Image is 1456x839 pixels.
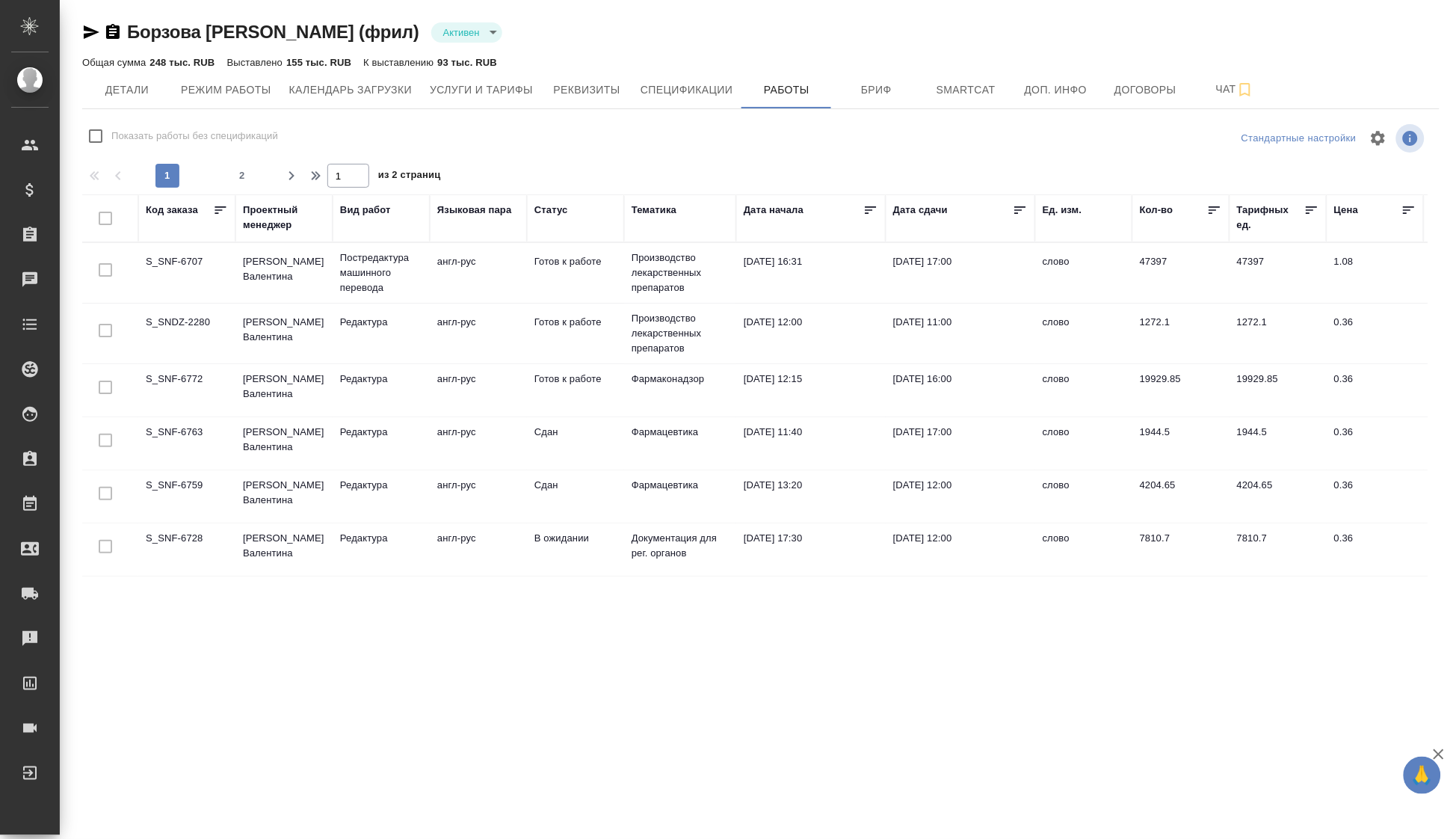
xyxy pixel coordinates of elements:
div: Языковая пара [437,203,512,218]
span: 2 [230,168,254,183]
p: Фармаконадзор [632,372,729,387]
span: Smartcat [931,81,1002,99]
td: 1272.1 [1132,307,1230,360]
td: слово [1035,364,1132,417]
button: 2 [230,164,254,188]
span: Посмотреть информацию [1396,124,1428,153]
p: Редактура [340,478,422,493]
div: Дата сдачи [893,203,948,218]
td: [PERSON_NAME] Валентина [235,247,333,299]
p: К выставлению [363,57,437,68]
td: S_SNF-6763 [138,417,235,470]
p: Документация для рег. органов [632,531,729,561]
td: слово [1035,523,1132,576]
div: Активен [431,22,502,43]
div: Тематика [632,203,676,218]
td: [DATE] 12:00 [886,470,1035,523]
span: Календарь загрузки [289,81,413,99]
td: [PERSON_NAME] Валентина [235,523,333,576]
span: Бриф [841,81,913,99]
td: [PERSON_NAME] Валентина [235,364,333,417]
div: Цена [1334,203,1359,218]
span: Услуги и тарифы [430,81,533,99]
td: 15443.1 [1230,577,1327,629]
td: 47397 [1132,247,1230,299]
td: Готов к работе [527,364,624,417]
td: слово [1035,307,1132,360]
p: Фармацевтика [632,425,729,440]
p: 93 тыс. RUB [437,57,497,68]
div: Ед. изм. [1043,203,1082,218]
td: 1944.5 [1230,417,1327,470]
td: [PERSON_NAME] Валентина [235,307,333,360]
td: англ-рус [430,577,527,629]
td: 0.36 [1327,470,1424,523]
td: 15443.1 [1132,577,1230,629]
td: 0.36 [1327,417,1424,470]
td: Сдан [527,470,624,523]
div: Вид работ [340,203,391,218]
td: [DATE] 13:20 [736,470,886,523]
span: Показать работы без спецификаций [111,129,278,144]
a: Борзова [PERSON_NAME] (фрил) [127,22,419,42]
td: 0.36 [1327,523,1424,576]
p: Редактура [340,372,422,387]
td: 0.36 [1327,307,1424,360]
td: [DATE] 11:00 [886,307,1035,360]
td: [DATE] 12:15 [736,364,886,417]
td: В ожидании [527,523,624,576]
td: S_SNF-6722 [138,577,235,629]
td: S_SNF-6707 [138,247,235,299]
div: Статус [534,203,568,218]
p: Постредактура машинного перевода [340,251,422,295]
p: Общая сумма [82,57,149,68]
td: 47397 [1230,247,1327,299]
td: англ-рус [430,307,527,360]
div: Код заказа [146,203,198,218]
td: [PERSON_NAME] Валентина [235,417,333,470]
p: Редактура [340,425,422,440]
td: 7810.7 [1230,523,1327,576]
td: 0.36 [1327,364,1424,417]
td: [DATE] 10:00 [886,577,1035,629]
span: 🙏 [1410,760,1435,791]
td: [DATE] 18:30 [736,577,886,629]
td: 19929.85 [1132,364,1230,417]
div: Проектный менеджер [243,203,325,233]
td: S_SNF-6772 [138,364,235,417]
button: Скопировать ссылку для ЯМессенджера [82,23,100,41]
span: Договоры [1110,81,1182,99]
p: Производство лекарственных препаратов [632,251,729,295]
td: S_SNF-6759 [138,470,235,523]
td: англ-рус [430,470,527,523]
td: 4204.65 [1230,470,1327,523]
div: split button [1238,127,1360,150]
td: Готов к работе [527,247,624,299]
td: слово [1035,417,1132,470]
td: [DATE] 16:31 [736,247,886,299]
td: Сдан [527,417,624,470]
td: 4204.65 [1132,470,1230,523]
td: [DATE] 17:30 [736,523,886,576]
td: [PERSON_NAME] Валентина [235,577,333,629]
p: Производство лекарственных препаратов [632,311,729,356]
p: Фармацевтика [632,478,729,493]
span: Чат [1200,80,1271,99]
td: [DATE] 12:00 [736,307,886,360]
div: Тарифных ед. [1237,203,1304,233]
td: слово [1035,247,1132,299]
svg: Подписаться [1236,81,1254,99]
button: Активен [439,26,484,39]
span: Спецификации [641,81,732,99]
td: англ-рус [430,247,527,299]
p: Выставлено [227,57,287,68]
td: Готов к работе [527,307,624,360]
p: Редактура [340,531,422,546]
span: Настроить таблицу [1360,120,1396,156]
span: из 2 страниц [378,166,441,188]
td: [DATE] 17:00 [886,247,1035,299]
td: англ-рус [430,364,527,417]
td: англ-рус [430,523,527,576]
td: Сдан [527,577,624,629]
td: слово [1035,577,1132,629]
